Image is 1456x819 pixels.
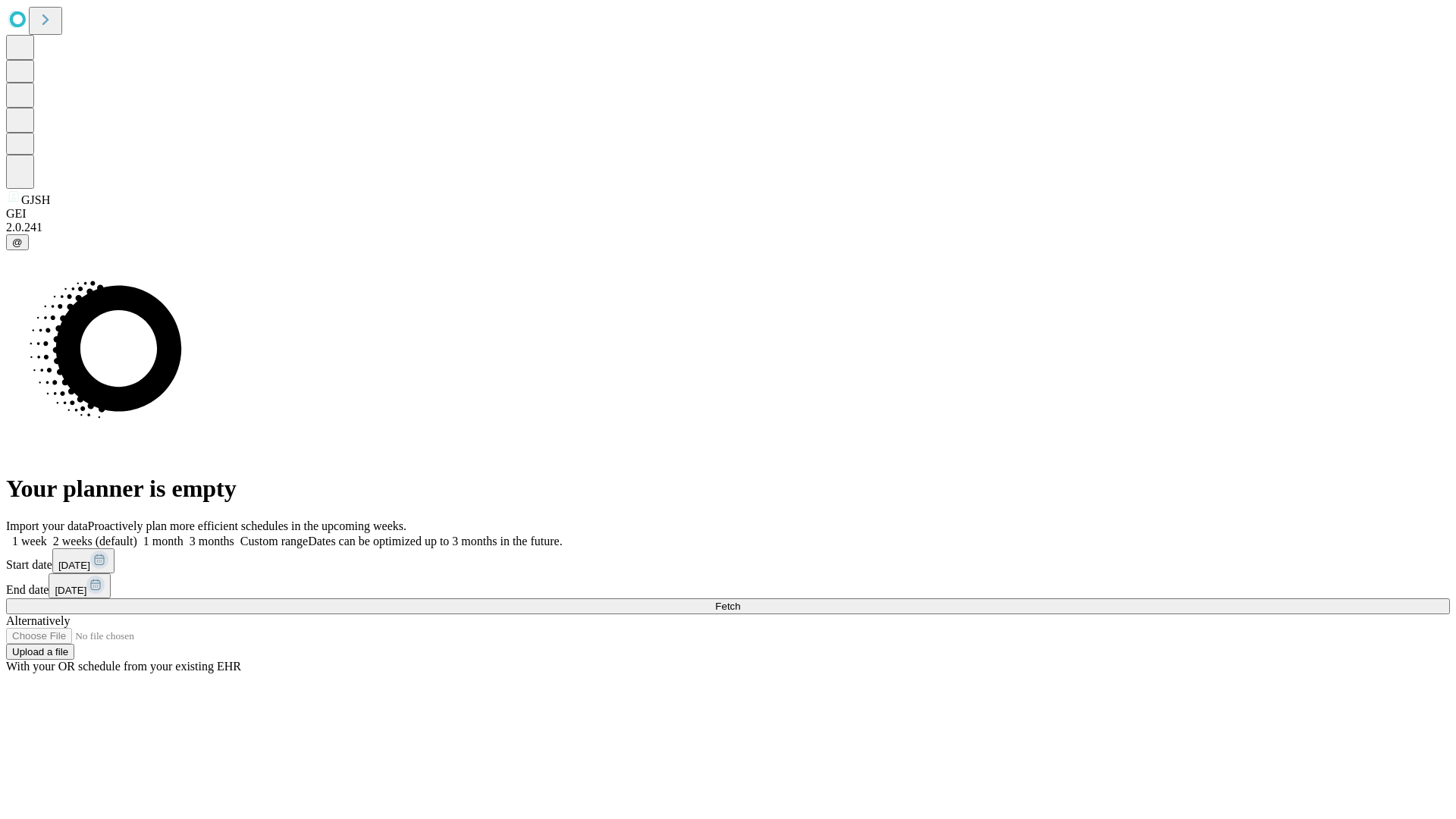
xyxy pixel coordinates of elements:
div: Start date [6,548,1450,573]
div: End date [6,573,1450,598]
span: [DATE] [58,560,90,571]
span: GJSH [21,193,50,206]
span: Fetch [715,601,740,612]
span: @ [12,237,23,248]
h1: Your planner is empty [6,475,1450,503]
span: Proactively plan more efficient schedules in the upcoming weeks. [88,519,406,532]
span: 1 week [12,535,47,548]
div: GEI [6,207,1450,221]
span: Dates can be optimized up to 3 months in the future. [308,535,562,548]
span: 2 weeks (default) [53,535,137,548]
button: [DATE] [49,573,111,598]
button: Upload a file [6,644,74,660]
button: Fetch [6,598,1450,614]
span: 1 month [143,535,184,548]
span: [DATE] [55,585,86,596]
span: Custom range [240,535,308,548]
span: Alternatively [6,614,70,627]
span: With your OR schedule from your existing EHR [6,660,241,673]
span: Import your data [6,519,88,532]
button: [DATE] [52,548,115,573]
button: @ [6,234,29,250]
div: 2.0.241 [6,221,1450,234]
span: 3 months [190,535,234,548]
